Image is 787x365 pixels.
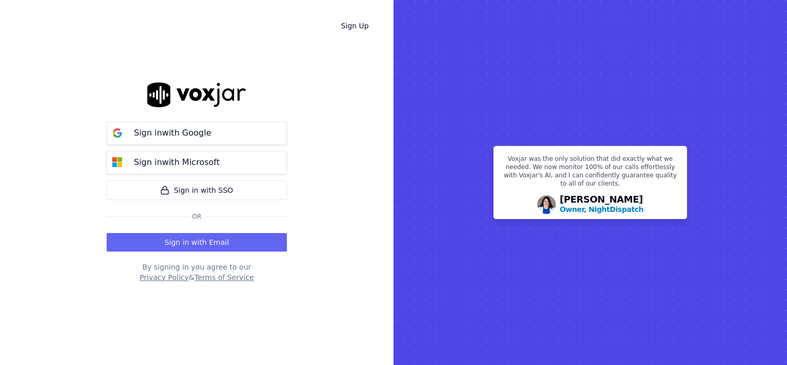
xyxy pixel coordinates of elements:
p: Owner, NightDispatch [560,204,644,214]
p: Voxjar was the only solution that did exactly what we needed. We now monitor 100% of our calls ef... [500,155,680,192]
span: Or [188,212,206,221]
div: [PERSON_NAME] [560,195,644,214]
img: Avatar [537,195,556,214]
p: Sign in with Google [134,127,211,139]
img: google Sign in button [107,123,128,143]
a: Sign Up [333,16,377,35]
button: Privacy Policy [140,272,189,283]
button: Sign inwith Google [107,122,287,145]
button: Sign in with Email [107,233,287,252]
p: Sign in with Microsoft [134,156,219,169]
img: microsoft Sign in button [107,152,128,173]
img: logo [147,82,246,107]
a: Sign in with SSO [107,180,287,200]
div: By signing in you agree to our & [107,262,287,283]
button: Sign inwith Microsoft [107,151,287,174]
button: Terms of Service [194,272,253,283]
